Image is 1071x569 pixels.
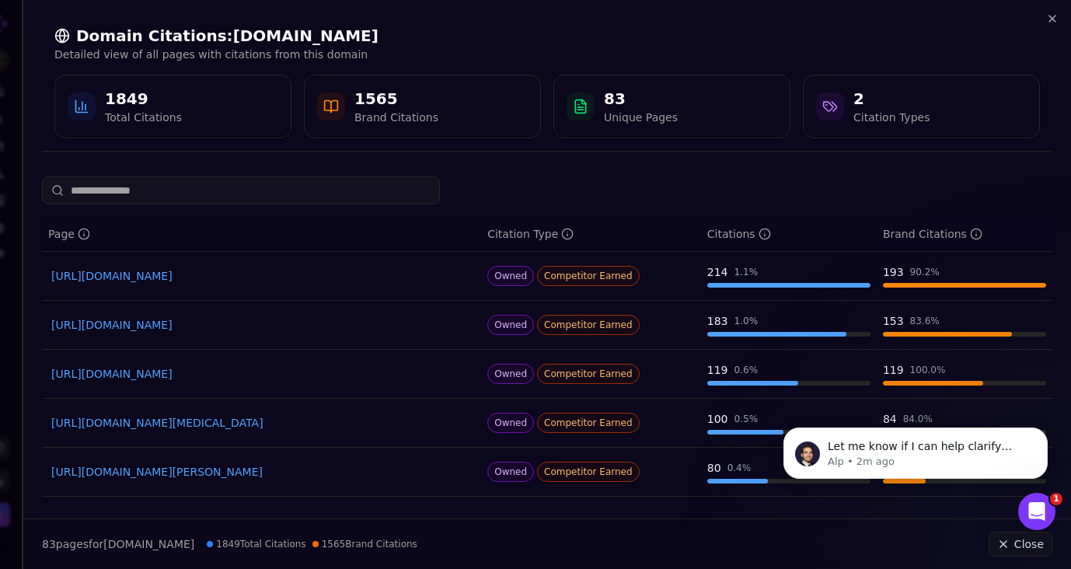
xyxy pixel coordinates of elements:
[54,47,1040,62] p: Detailed view of all pages with citations from this domain
[13,394,298,421] textarea: To enrich screen reader interactions, please activate Accessibility in Grammarly extension settings
[537,266,640,286] span: Competitor Earned
[707,226,771,242] div: Citations
[707,264,728,280] div: 214
[734,364,759,376] div: 0.6 %
[51,366,472,382] a: [URL][DOMAIN_NAME]
[207,538,305,550] span: 1849 Total Citations
[42,536,194,552] p: page s for
[354,88,438,110] div: 1565
[734,315,759,327] div: 1.0 %
[707,313,728,329] div: 183
[883,226,982,242] div: Brand Citations
[159,355,171,368] span: Scroll badge
[883,362,904,378] div: 119
[271,6,301,36] button: Home
[853,110,930,125] div: Citation Types
[760,395,1071,527] iframe: Intercom notifications message
[312,538,417,550] span: 1565 Brand Citations
[734,413,759,425] div: 0.5 %
[49,427,61,439] button: Gif picker
[10,6,40,36] button: go back
[883,313,904,329] div: 153
[74,427,86,439] button: Upload attachment
[487,266,534,286] span: Owned
[51,268,472,284] a: [URL][DOMAIN_NAME]
[481,217,701,252] th: citationTypes
[910,266,940,278] div: 90.2 %
[910,364,946,376] div: 100.0 %
[487,364,534,384] span: Owned
[883,264,904,280] div: 193
[51,415,472,431] a: [URL][DOMAIN_NAME][MEDICAL_DATA]
[707,362,728,378] div: 119
[487,413,534,433] span: Owned
[24,427,37,439] button: Emoji picker
[75,19,106,35] p: Active
[25,239,242,285] div: To dig deeper, open any prompt in a topic to see exactly how AI responded and which citations it ...
[103,538,194,550] span: [DOMAIN_NAME]
[42,217,481,252] th: page
[877,217,1052,252] th: brandCitationCount
[75,8,96,19] h1: Alp
[537,462,640,482] span: Competitor Earned
[54,25,1040,47] h2: Domain Citations: [DOMAIN_NAME]
[989,532,1052,557] button: Close
[1018,493,1055,530] iframe: To enrich screen reader interactions, please activate Accessibility in Grammarly extension settings
[487,226,574,242] div: Citation Type
[707,411,728,427] div: 100
[25,103,242,239] div: They’re tied to the specific prompt + model, so filtering by model or topic can reveal which cont...
[1050,493,1062,505] span: 1
[604,110,678,125] div: Unique Pages
[537,364,640,384] span: Competitor Earned
[42,538,56,550] span: 83
[48,226,90,242] div: Page
[727,462,752,474] div: 0.4 %
[701,217,877,252] th: totalCitationCount
[487,462,534,482] span: Owned
[354,110,438,125] div: Brand Citations
[44,9,69,33] img: Profile image for Alp
[537,413,640,433] span: Competitor Earned
[51,317,472,333] a: [URL][DOMAIN_NAME]
[267,421,291,445] button: Send a message…
[537,315,640,335] span: Competitor Earned
[604,88,678,110] div: 83
[142,358,169,384] button: Scroll to bottom
[12,307,298,371] div: Lauren says…
[487,315,534,335] span: Owned
[105,110,182,125] div: Total Citations
[707,460,721,476] div: 80
[910,315,940,327] div: 83.6 %
[734,266,759,278] div: 1.1 %
[105,88,182,110] div: 1849
[51,464,472,480] a: [URL][DOMAIN_NAME][PERSON_NAME]
[853,88,930,110] div: 2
